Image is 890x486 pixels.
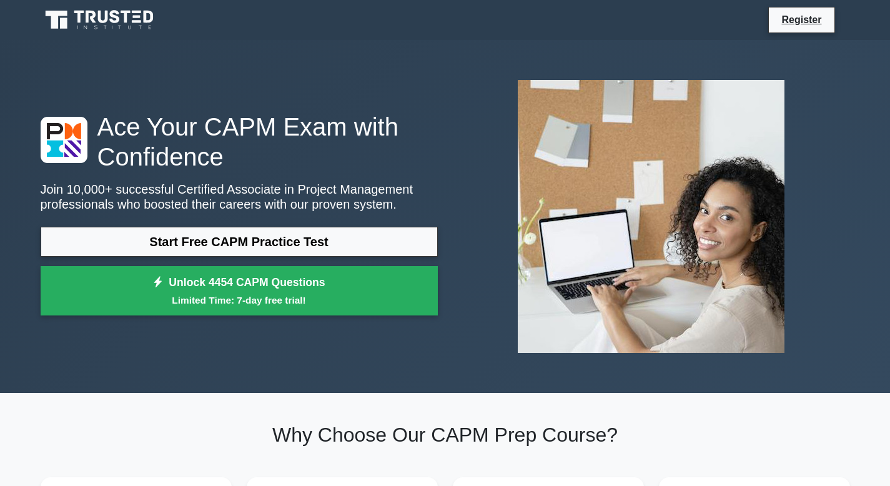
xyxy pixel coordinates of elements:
[774,12,829,27] a: Register
[41,227,438,257] a: Start Free CAPM Practice Test
[41,112,438,172] h1: Ace Your CAPM Exam with Confidence
[41,266,438,316] a: Unlock 4454 CAPM QuestionsLimited Time: 7-day free trial!
[41,182,438,212] p: Join 10,000+ successful Certified Associate in Project Management professionals who boosted their...
[56,293,422,307] small: Limited Time: 7-day free trial!
[41,423,850,447] h2: Why Choose Our CAPM Prep Course?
